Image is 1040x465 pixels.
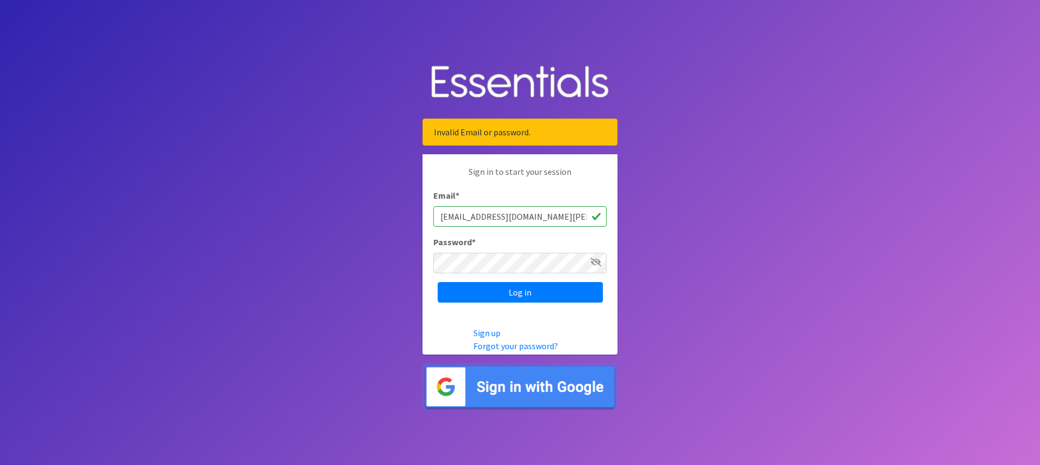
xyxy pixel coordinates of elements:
a: Forgot your password? [473,340,558,351]
p: Sign in to start your session [433,165,607,189]
div: Invalid Email or password. [422,119,617,146]
abbr: required [456,190,459,201]
a: Sign up [473,328,500,338]
img: Sign in with Google [422,363,617,410]
input: Log in [438,282,603,303]
abbr: required [472,237,476,247]
label: Email [433,189,459,202]
label: Password [433,235,476,248]
img: Human Essentials [422,55,617,110]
